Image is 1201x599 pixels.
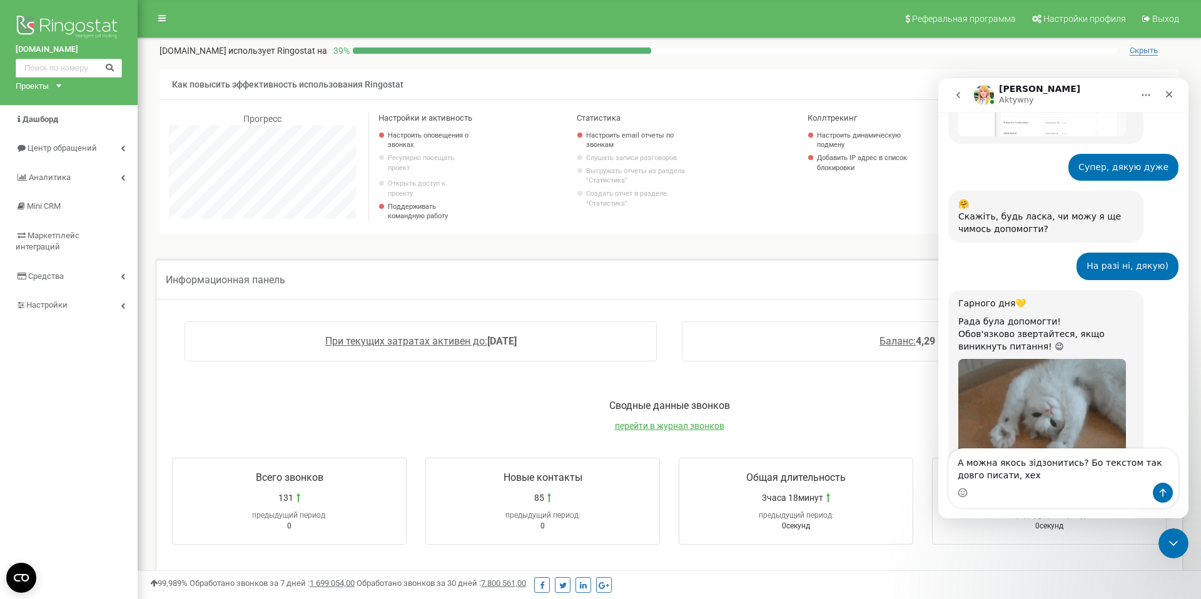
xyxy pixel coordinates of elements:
div: Обов'язково звертайтеся, якщо виникнуть питання! 😉 [20,250,195,274]
span: Скрыть [1130,46,1158,56]
span: Настройки и активность [378,113,472,123]
span: Как повысить эффективность использования Ringostat [172,79,403,89]
textarea: Napisz wiadomość... [11,371,240,405]
a: перейти в журнал звонков [615,421,724,431]
u: 7 800 561,00 [481,578,526,588]
span: Коллтрекинг [808,113,857,123]
a: Баланс:4,29 EUR [879,335,956,347]
p: Регулярно посещать проект [388,153,472,173]
span: Прогресс [243,114,281,124]
img: Ringostat logo [16,13,122,44]
a: Настроить email отчеты по звонкам [586,131,692,150]
span: 99,989% [150,578,188,588]
span: Маркетплейс интеграций [16,231,79,252]
p: 39 % [327,44,353,57]
span: Аналитика [29,173,71,182]
span: 131 [278,491,293,504]
span: предыдущий период: [759,511,834,520]
a: Настроить динамическую подмену [817,131,914,150]
div: Гарного дня💛Рада була допомогти!Обов'язково звертайтеся, якщо виникнуть питання! 😉 [10,212,205,463]
iframe: Intercom live chat [1158,528,1188,558]
span: 0секунд [782,521,810,530]
span: 85 [534,491,544,504]
input: Поиск по номеру [16,59,122,78]
span: Статистика [577,113,621,123]
a: Выгружать отчеты из раздела "Статистика" [586,166,692,186]
span: Сводные данные звонков [609,400,730,411]
span: Общая длительность [746,471,846,483]
a: [DOMAIN_NAME] [16,44,122,56]
a: Настроить оповещения о звонках [388,131,472,150]
a: Слушать записи разговоров [586,153,692,163]
div: Проекты [16,81,49,93]
span: Центр обращений [28,143,97,153]
span: предыдущий период: [252,511,327,520]
div: Рада була допомогти! [20,238,195,250]
a: При текущих затратах активен до:[DATE] [325,335,517,347]
span: Реферальная программа [912,14,1016,24]
p: Поддерживать командную работу [388,202,472,221]
div: Daria mówi… [10,212,240,473]
span: 0 [287,521,291,530]
span: Дашборд [23,114,58,124]
span: Mini CRM [27,201,61,211]
span: предыдущий период: [1012,511,1087,520]
button: Wyślij wiadomość… [215,405,235,425]
u: 1 699 054,00 [310,578,355,588]
span: Обработано звонков за 7 дней : [190,578,355,588]
span: 3часа 18минут [762,491,823,504]
a: Открыть доступ к проекту [388,179,472,198]
span: Настройки [26,300,68,310]
button: Open CMP widget [6,563,36,593]
span: 0секунд [1035,521,1063,530]
span: использует Ringostat на [228,46,327,56]
span: При текущих затратах активен до: [325,335,487,347]
span: предыдущий период: [505,511,580,520]
button: Selektor emotek [19,410,29,420]
span: Выход [1152,14,1179,24]
div: Гарного дня💛 [20,219,195,232]
span: Информационная панель [166,274,285,286]
span: Всего звонков [256,471,323,483]
a: Добавить IP адрес в список блокировки [817,153,914,173]
span: Обработано звонков за 30 дней : [357,578,526,588]
span: Средства [28,271,64,281]
span: Баланс: [879,335,916,347]
span: Новые контакты [504,471,582,483]
span: Настройки профиля [1043,14,1126,24]
iframe: Intercom live chat [938,78,1188,518]
a: Создать отчет в разделе "Статистика" [586,189,692,208]
span: 0 [540,521,545,530]
p: [DOMAIN_NAME] [160,44,327,57]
